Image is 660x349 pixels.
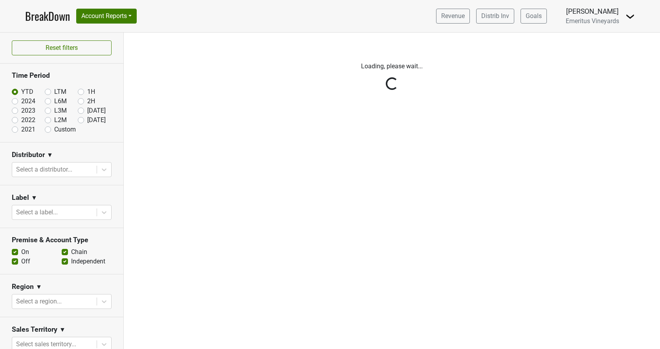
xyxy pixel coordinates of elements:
[436,9,470,24] a: Revenue
[625,12,635,21] img: Dropdown Menu
[566,6,619,16] div: [PERSON_NAME]
[476,9,514,24] a: Distrib Inv
[25,8,70,24] a: BreakDown
[566,17,619,25] span: Emeritus Vineyards
[76,9,137,24] button: Account Reports
[521,9,547,24] a: Goals
[174,62,610,71] p: Loading, please wait...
